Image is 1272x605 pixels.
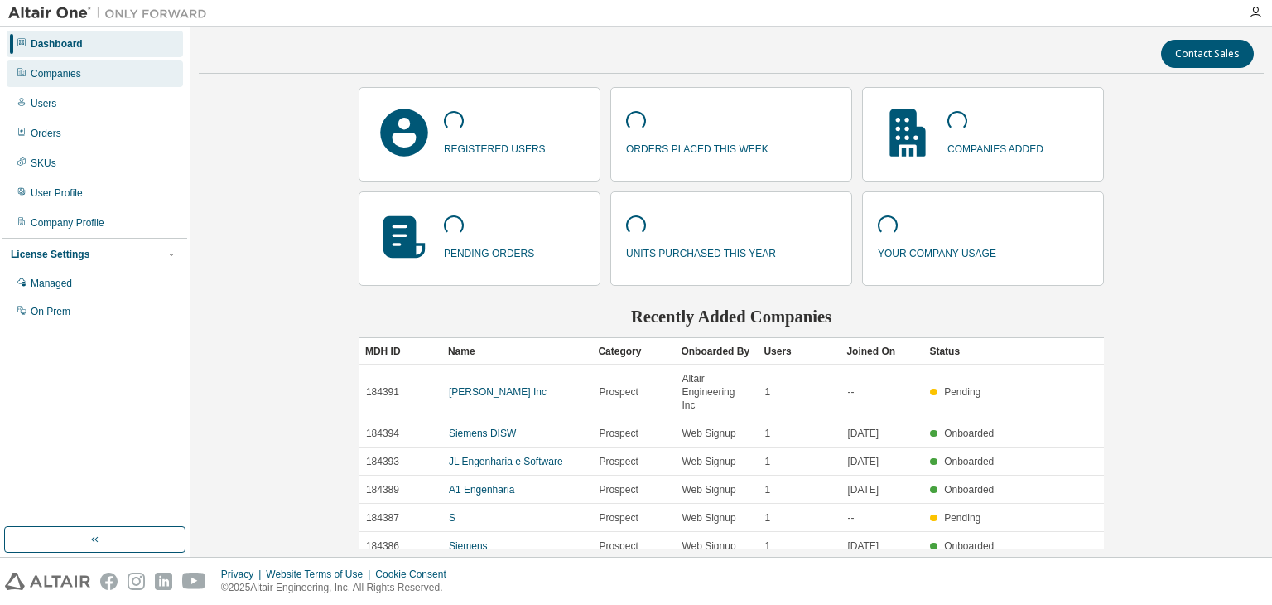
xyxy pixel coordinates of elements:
p: orders placed this week [626,138,768,157]
div: Joined On [846,338,916,365]
span: 1 [764,385,770,399]
div: Category [598,338,667,365]
div: Managed [31,277,72,290]
div: Onboarded By [681,338,750,365]
span: Web Signup [682,511,735,525]
span: Web Signup [682,483,735,496]
a: A1 Engenharia [449,484,514,496]
a: [PERSON_NAME] Inc [449,386,547,398]
span: Prospect [599,483,638,496]
div: Companies [31,67,81,80]
div: Website Terms of Use [266,568,375,581]
span: [DATE] [847,455,879,468]
a: JL Engenharia e Software [449,456,563,467]
span: 184393 [366,455,399,468]
p: registered users [444,138,546,157]
span: 184387 [366,511,399,525]
img: facebook.svg [100,573,118,590]
div: Name [448,338,585,365]
div: Users [31,97,56,110]
span: Prospect [599,427,638,440]
div: User Profile [31,186,83,200]
span: 1 [764,483,770,496]
div: Orders [31,127,61,140]
button: Contact Sales [1161,40,1254,68]
div: MDH ID [365,338,435,365]
div: On Prem [31,305,70,318]
div: Cookie Consent [375,568,455,581]
img: altair_logo.svg [5,573,90,590]
div: Dashboard [31,37,83,51]
span: Onboarded [944,484,994,496]
img: instagram.svg [128,573,145,590]
p: pending orders [444,242,534,261]
span: Pending [944,386,980,398]
span: 184389 [366,483,399,496]
span: 184394 [366,427,399,440]
span: -- [847,385,854,399]
div: License Settings [11,248,89,261]
span: 1 [764,455,770,468]
div: Users [764,338,833,365]
span: Pending [944,512,980,524]
a: Siemens [449,540,488,552]
span: [DATE] [847,540,879,553]
p: © 2025 Altair Engineering, Inc. All Rights Reserved. [221,581,456,595]
span: 1 [764,540,770,553]
span: Prospect [599,455,638,468]
a: S [449,512,455,524]
div: Company Profile [31,216,104,230]
span: 184386 [366,540,399,553]
div: SKUs [31,157,56,170]
span: 184391 [366,385,399,399]
p: your company usage [878,242,996,261]
p: units purchased this year [626,242,776,261]
span: Prospect [599,511,638,525]
span: Onboarded [944,428,994,439]
span: Web Signup [682,427,735,440]
h2: Recently Added Companies [359,306,1104,327]
div: Privacy [221,568,266,581]
span: Web Signup [682,455,735,468]
span: [DATE] [847,483,879,496]
div: Status [929,338,999,365]
span: Onboarded [944,540,994,552]
img: youtube.svg [182,573,206,590]
p: companies added [947,138,1043,157]
span: Prospect [599,540,638,553]
img: Altair One [8,5,215,22]
span: Altair Engineering Inc [682,372,749,412]
span: 1 [764,511,770,525]
span: 1 [764,427,770,440]
img: linkedin.svg [155,573,172,590]
span: [DATE] [847,427,879,440]
span: Prospect [599,385,638,399]
span: Web Signup [682,540,735,553]
span: -- [847,511,854,525]
span: Onboarded [944,456,994,467]
a: Siemens DISW [449,428,516,439]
